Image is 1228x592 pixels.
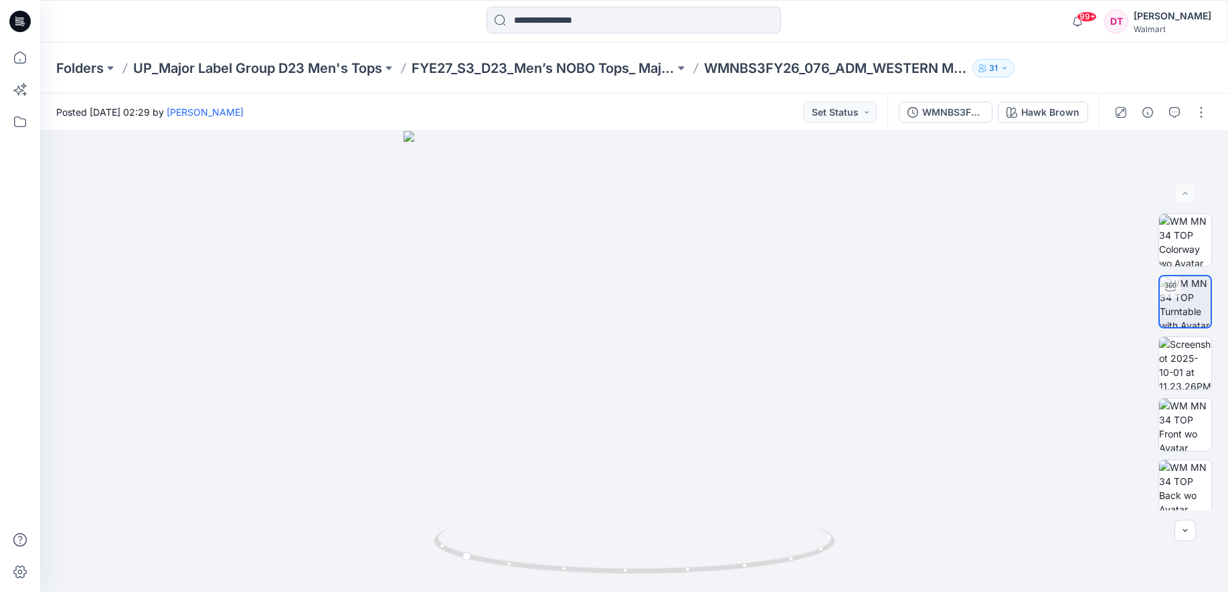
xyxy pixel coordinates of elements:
img: WM MN 34 TOP Front wo Avatar [1159,399,1211,451]
p: 31 [989,61,998,76]
button: Hawk Brown [998,102,1088,123]
button: WMNBS3FY26_076_ADM_WESTERN MOTIF CREWNECK [899,102,992,123]
a: Folders [56,59,104,78]
div: WMNBS3FY26_076_ADM_WESTERN MOTIF CREWNECK [922,105,984,120]
button: Details [1137,102,1158,123]
span: 99+ [1077,11,1097,22]
div: Walmart [1134,24,1211,34]
div: Hawk Brown [1021,105,1079,120]
p: WMNBS3FY26_076_ADM_WESTERN MOTIF CREWNECK [704,59,967,78]
div: DT [1104,9,1128,33]
a: [PERSON_NAME] [167,106,244,118]
a: UP_Major Label Group D23 Men's Tops [133,59,382,78]
img: WM MN 34 TOP Back wo Avatar [1159,460,1211,512]
button: 31 [972,59,1015,78]
div: [PERSON_NAME] [1134,8,1211,24]
img: WM MN 34 TOP Colorway wo Avatar [1159,214,1211,266]
span: Posted [DATE] 02:29 by [56,105,244,119]
img: Screenshot 2025-10-01 at 11.23.26PM [1159,337,1211,389]
img: WM MN 34 TOP Turntable with Avatar [1160,276,1211,327]
a: FYE27_S3_D23_Men’s NOBO Tops_ Major Label Group [412,59,675,78]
